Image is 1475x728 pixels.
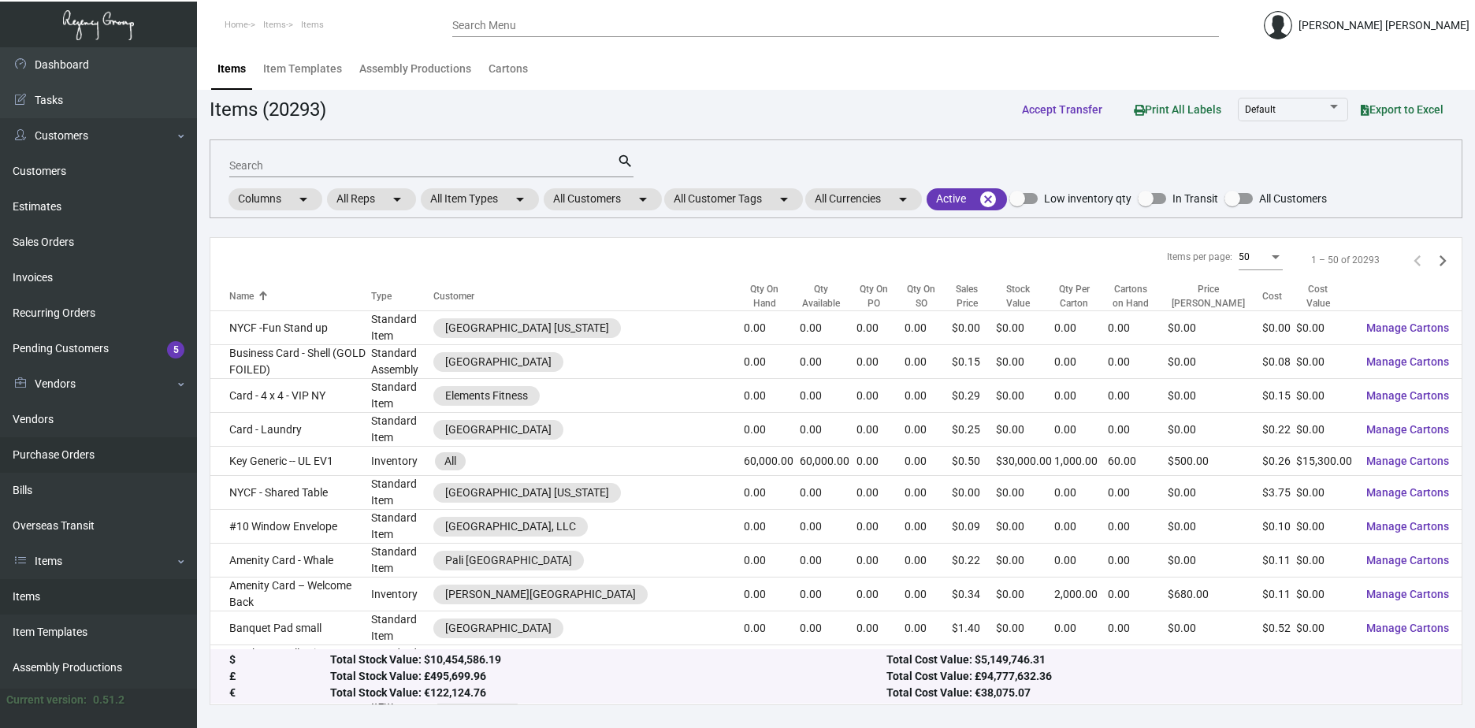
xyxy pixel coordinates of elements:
mat-icon: arrow_drop_down [894,190,912,209]
td: 60,000.00 [800,447,857,476]
td: 0.00 [905,447,952,476]
td: 0.00 [1108,311,1168,345]
td: $0.00 [1168,311,1263,345]
td: $0.00 [1168,611,1263,645]
td: 0.00 [1054,476,1108,510]
button: Manage Cartons [1354,648,1462,676]
td: $0.25 [952,413,996,447]
td: 0.00 [905,645,952,679]
td: Standard Item [371,544,433,578]
div: [GEOGRAPHIC_DATA] [445,354,552,370]
td: $0.00 [1168,413,1263,447]
td: $0.00 [1296,611,1354,645]
td: 0.00 [856,447,905,476]
td: 60,000.00 [744,447,799,476]
mat-chip: All Item Types [421,188,539,210]
span: Manage Cartons [1366,486,1449,499]
div: Qty On Hand [744,282,785,310]
div: Qty Per Carton [1054,282,1108,310]
td: $0.00 [1168,379,1263,413]
td: $0.00 [952,311,996,345]
td: $6.29 [952,645,996,679]
td: 0.00 [1108,510,1168,544]
td: Banquet Pad small [210,611,371,645]
button: Manage Cartons [1354,415,1462,444]
div: Cost [1262,289,1282,303]
div: Stock Value [996,282,1054,310]
mat-chip: All Reps [327,188,416,210]
td: Inventory [371,578,433,611]
td: 0.00 [800,578,857,611]
div: Items (20293) [210,95,326,124]
mat-chip: All Currencies [805,188,922,210]
td: 0.00 [905,578,952,611]
div: Total Cost Value: $5,149,746.31 [886,652,1443,669]
div: Current version: [6,692,87,708]
td: Amenity Card - Whale [210,544,371,578]
div: Qty On SO [905,282,938,310]
td: 0.00 [744,476,799,510]
div: € [229,685,330,702]
div: Qty Available [800,282,843,310]
td: $2.92 [1262,645,1296,679]
td: NYCF - Shared Table [210,476,371,510]
td: 0.00 [856,611,905,645]
td: Standard Item [371,510,433,544]
span: Default [1245,104,1276,115]
td: 0.00 [856,544,905,578]
td: $0.22 [1262,413,1296,447]
span: Manage Cartons [1366,389,1449,402]
div: Elements Fitness [445,388,528,404]
div: Cartons on Hand [1108,282,1154,310]
span: Print All Labels [1134,103,1221,116]
td: $0.10 [1262,510,1296,544]
div: Qty On Hand [744,282,799,310]
button: Manage Cartons [1354,512,1462,540]
td: $0.00 [1296,476,1354,510]
div: Cost Value [1296,282,1354,310]
div: Pali [GEOGRAPHIC_DATA] [445,552,572,569]
div: [PERSON_NAME][GEOGRAPHIC_DATA] [445,586,636,603]
td: 0.00 [1054,611,1108,645]
div: Cartons [489,61,528,77]
td: $0.34 [952,578,996,611]
td: $0.00 [996,510,1054,544]
span: Manage Cartons [1366,355,1449,368]
button: Manage Cartons [1354,478,1462,507]
td: Inventory [371,447,433,476]
td: Standard Item [371,311,433,345]
td: 0.00 [856,379,905,413]
div: Total Stock Value: $10,454,586.19 [330,652,886,669]
td: $0.00 [1296,578,1354,611]
td: 0.00 [744,578,799,611]
div: Qty On PO [856,282,905,310]
mat-chip: Columns [228,188,322,210]
td: $0.00 [1296,645,1354,679]
td: 60.00 [1108,447,1168,476]
th: Customer [433,282,744,311]
span: All Customers [1259,189,1327,208]
td: 0.00 [800,413,857,447]
div: [GEOGRAPHIC_DATA], LLC [445,518,576,535]
td: 0.00 [905,476,952,510]
div: Total Stock Value: £495,699.96 [330,669,886,685]
td: $680.00 [1168,578,1263,611]
td: 0.00 [905,611,952,645]
div: Type [371,289,433,303]
button: Manage Cartons [1354,447,1462,475]
td: $0.08 [1262,345,1296,379]
mat-icon: arrow_drop_down [388,190,407,209]
td: $0.00 [1168,544,1263,578]
td: $0.09 [952,510,996,544]
td: 0.00 [1108,578,1168,611]
td: $0.00 [1168,345,1263,379]
td: $0.00 [996,476,1054,510]
span: Items [263,20,286,30]
td: Brochure - Fall/Winter Catering [210,645,371,679]
td: 0.00 [1108,379,1168,413]
td: Key Generic -- UL EV1 [210,447,371,476]
span: 50 [1239,251,1250,262]
div: Items per page: [1167,250,1232,264]
td: #10 Window Envelope [210,510,371,544]
div: $ [229,652,330,669]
